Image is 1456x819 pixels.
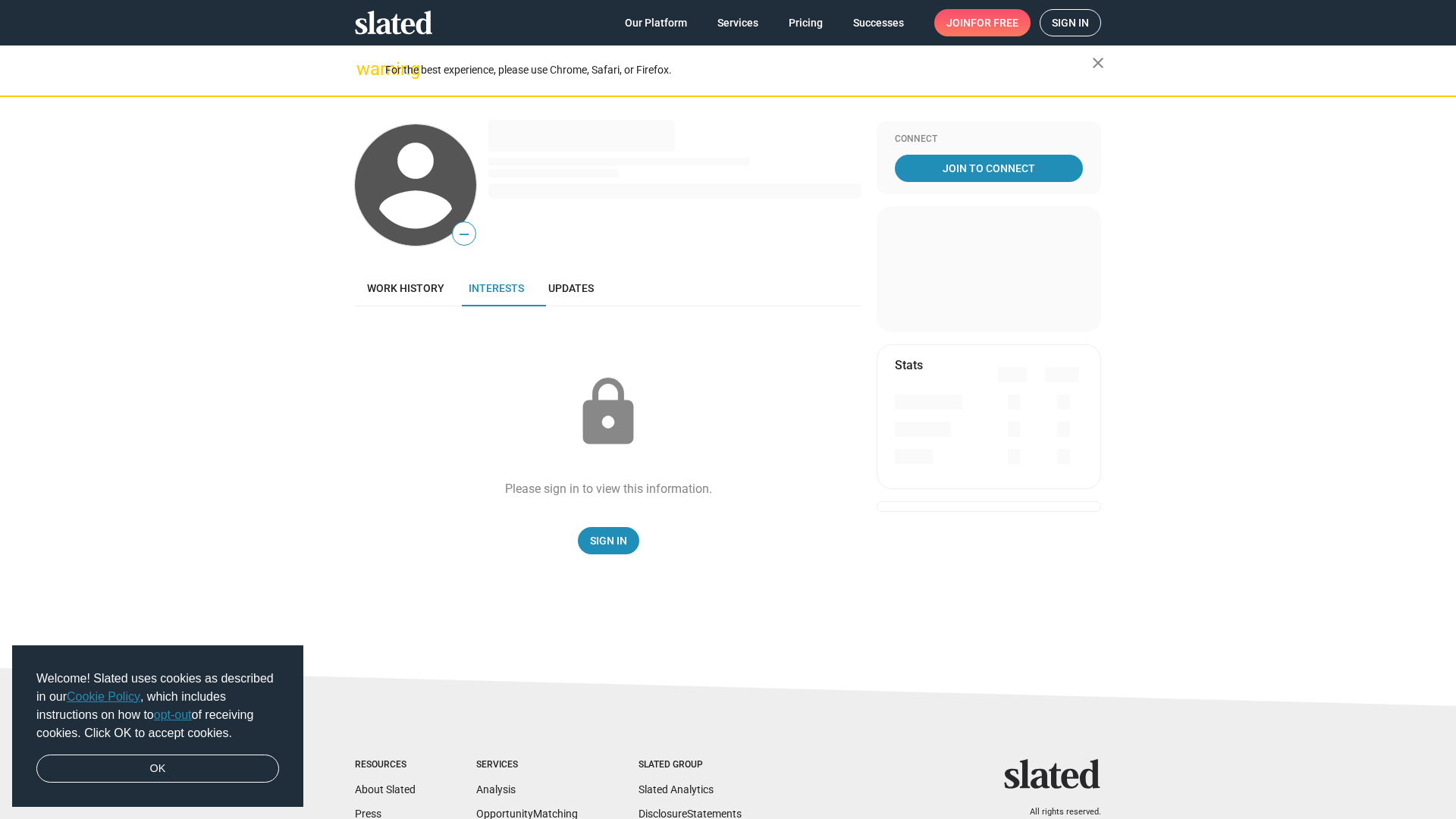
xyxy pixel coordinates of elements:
mat-icon: warning [356,60,375,78]
div: cookieconsent [12,645,303,808]
span: Successes [853,9,904,36]
a: About Slated [355,783,416,795]
a: Pricing [777,9,835,36]
div: Resources [355,759,416,771]
span: — [453,224,475,244]
a: Services [705,9,770,36]
span: Sign in [1052,10,1089,36]
a: Slated Analytics [639,783,714,795]
a: Our Platform [613,9,699,36]
div: Slated Group [639,759,742,771]
a: opt-out [154,708,192,721]
span: Interests [469,282,524,294]
span: Work history [367,282,444,294]
mat-icon: close [1089,54,1107,72]
a: Interests [457,270,536,306]
a: Successes [841,9,916,36]
div: Services [476,759,578,771]
span: Join [946,9,1018,36]
div: Connect [895,133,1083,146]
a: Join To Connect [895,155,1083,182]
span: Our Platform [625,9,687,36]
span: Welcome! Slated uses cookies as described in our , which includes instructions on how to of recei... [36,670,279,742]
span: Join To Connect [898,155,1080,182]
span: Updates [548,282,594,294]
a: Work history [355,270,457,306]
a: Cookie Policy [67,690,140,703]
a: Sign In [578,527,639,554]
span: Services [717,9,758,36]
mat-icon: lock [570,375,646,450]
span: Sign In [590,527,627,554]
a: Sign in [1040,9,1101,36]
mat-card-title: Stats [895,357,923,373]
span: for free [971,9,1018,36]
a: Updates [536,270,606,306]
div: For the best experience, please use Chrome, Safari, or Firefox. [385,60,1092,80]
a: Joinfor free [934,9,1031,36]
span: Pricing [789,9,823,36]
a: Analysis [476,783,516,795]
a: dismiss cookie message [36,755,279,783]
div: Please sign in to view this information. [505,481,712,497]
